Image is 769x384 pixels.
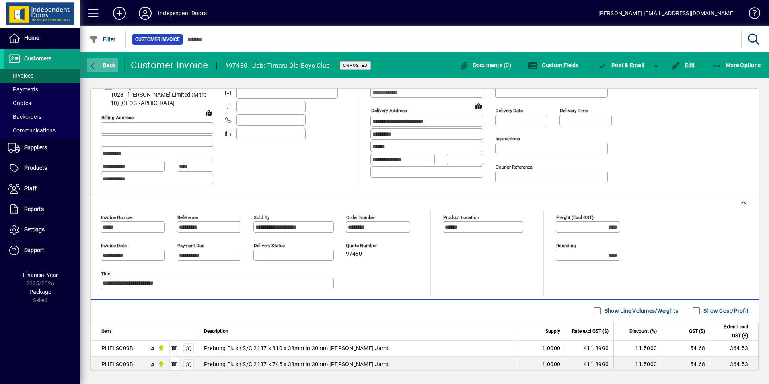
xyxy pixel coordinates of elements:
[598,7,735,20] div: [PERSON_NAME] [EMAIL_ADDRESS][DOMAIN_NAME]
[156,360,165,369] span: Timaru
[101,344,133,352] div: PHFLSC09B
[23,272,58,278] span: Financial Year
[24,35,39,41] span: Home
[496,164,533,170] mat-label: Courier Reference
[443,214,479,220] mat-label: Product location
[4,69,80,83] a: Invoices
[715,322,748,340] span: Extend excl GST ($)
[89,36,116,43] span: Filter
[24,144,47,151] span: Suppliers
[24,165,47,171] span: Products
[4,199,80,219] a: Reports
[689,327,705,336] span: GST ($)
[528,62,579,68] span: Custom Fields
[611,62,615,68] span: P
[156,344,165,353] span: Timaru
[613,341,662,357] td: 11.5000
[457,58,513,72] button: Documents (0)
[101,360,133,368] div: PHFLSC09B
[89,62,116,68] span: Back
[87,32,118,47] button: Filter
[254,214,269,220] mat-label: Sold by
[472,99,485,112] a: View on map
[8,72,33,79] span: Invoices
[8,86,38,93] span: Payments
[4,96,80,110] a: Quotes
[204,360,390,368] span: Prehung Flush S/C 2137 x 745 x 38mm in 30mm [PERSON_NAME] Jamb
[24,55,51,62] span: Customers
[24,247,44,253] span: Support
[24,226,45,233] span: Settings
[8,114,41,120] span: Backorders
[8,127,56,134] span: Communications
[629,327,657,336] span: Discount (%)
[8,100,31,106] span: Quotes
[570,360,609,368] div: 411.8990
[712,62,761,68] span: More Options
[343,63,368,68] span: Unposted
[671,62,695,68] span: Edit
[101,91,213,107] span: 1023 - [PERSON_NAME] Limited (Mitre 10) [GEOGRAPHIC_DATA]
[202,106,215,119] a: View on map
[346,251,362,257] span: 97480
[572,327,609,336] span: Rate excl GST ($)
[346,214,375,220] mat-label: Order number
[101,242,127,248] mat-label: Invoice date
[526,58,581,72] button: Custom Fields
[545,327,560,336] span: Supply
[135,35,180,43] span: Customer Invoice
[101,270,110,276] mat-label: Title
[254,242,285,248] mat-label: Delivery status
[107,6,132,21] button: Add
[4,124,80,137] a: Communications
[556,242,576,248] mat-label: Rounding
[4,110,80,124] a: Backorders
[710,357,758,373] td: 364.53
[598,62,644,68] span: ost & Email
[4,220,80,240] a: Settings
[613,357,662,373] td: 11.5000
[542,360,561,368] span: 1.0000
[4,138,80,158] a: Suppliers
[669,58,697,72] button: Edit
[29,289,51,295] span: Package
[101,214,133,220] mat-label: Invoice number
[132,6,158,21] button: Profile
[204,344,390,352] span: Prehung Flush S/C 2137 x 810 x 38mm in 30mm [PERSON_NAME] Jamb
[4,179,80,199] a: Staff
[131,59,208,72] div: Customer Invoice
[556,214,594,220] mat-label: Freight (excl GST)
[743,2,759,28] a: Knowledge Base
[4,83,80,96] a: Payments
[603,307,678,315] label: Show Line Volumes/Weights
[346,243,394,248] span: Quote number
[80,58,125,72] app-page-header-button: Back
[710,341,758,357] td: 364.53
[542,344,561,352] span: 1.0000
[87,58,118,72] button: Back
[570,344,609,352] div: 411.8990
[24,206,44,212] span: Reports
[4,158,80,178] a: Products
[158,7,207,20] div: Independent Doors
[662,341,710,357] td: 54.68
[662,357,710,373] td: 54.68
[177,214,198,220] mat-label: Reference
[101,327,111,336] span: Item
[594,58,648,72] button: Post & Email
[496,136,520,142] mat-label: Instructions
[177,242,204,248] mat-label: Payment due
[702,307,748,315] label: Show Cost/Profit
[204,327,228,336] span: Description
[496,108,523,114] mat-label: Delivery date
[560,108,588,114] mat-label: Delivery time
[4,240,80,260] a: Support
[225,59,330,72] div: #97480 - Job: Timaru Old Boys Club
[4,28,80,48] a: Home
[459,62,511,68] span: Documents (0)
[24,185,37,192] span: Staff
[710,58,763,72] button: More Options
